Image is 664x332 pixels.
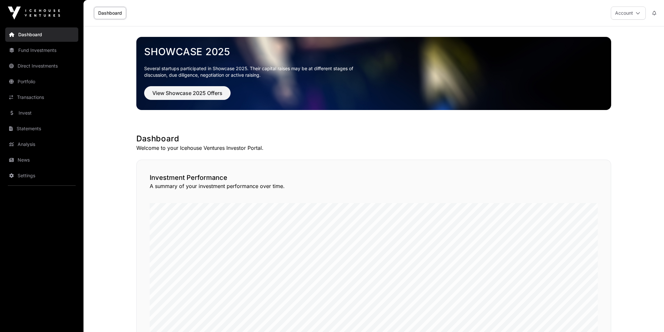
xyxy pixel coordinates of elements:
[136,37,611,110] img: Showcase 2025
[144,86,231,100] button: View Showcase 2025 Offers
[611,7,646,20] button: Account
[5,121,78,136] a: Statements
[150,182,598,190] p: A summary of your investment performance over time.
[5,43,78,57] a: Fund Investments
[136,134,611,144] h1: Dashboard
[144,46,603,57] a: Showcase 2025
[136,144,611,152] p: Welcome to your Icehouse Ventures Investor Portal.
[150,173,598,182] h2: Investment Performance
[5,27,78,42] a: Dashboard
[94,7,126,19] a: Dashboard
[5,59,78,73] a: Direct Investments
[5,90,78,104] a: Transactions
[5,168,78,183] a: Settings
[144,93,231,99] a: View Showcase 2025 Offers
[8,7,60,20] img: Icehouse Ventures Logo
[5,74,78,89] a: Portfolio
[5,106,78,120] a: Invest
[144,65,363,78] p: Several startups participated in Showcase 2025. Their capital raises may be at different stages o...
[152,89,222,97] span: View Showcase 2025 Offers
[5,137,78,151] a: Analysis
[5,153,78,167] a: News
